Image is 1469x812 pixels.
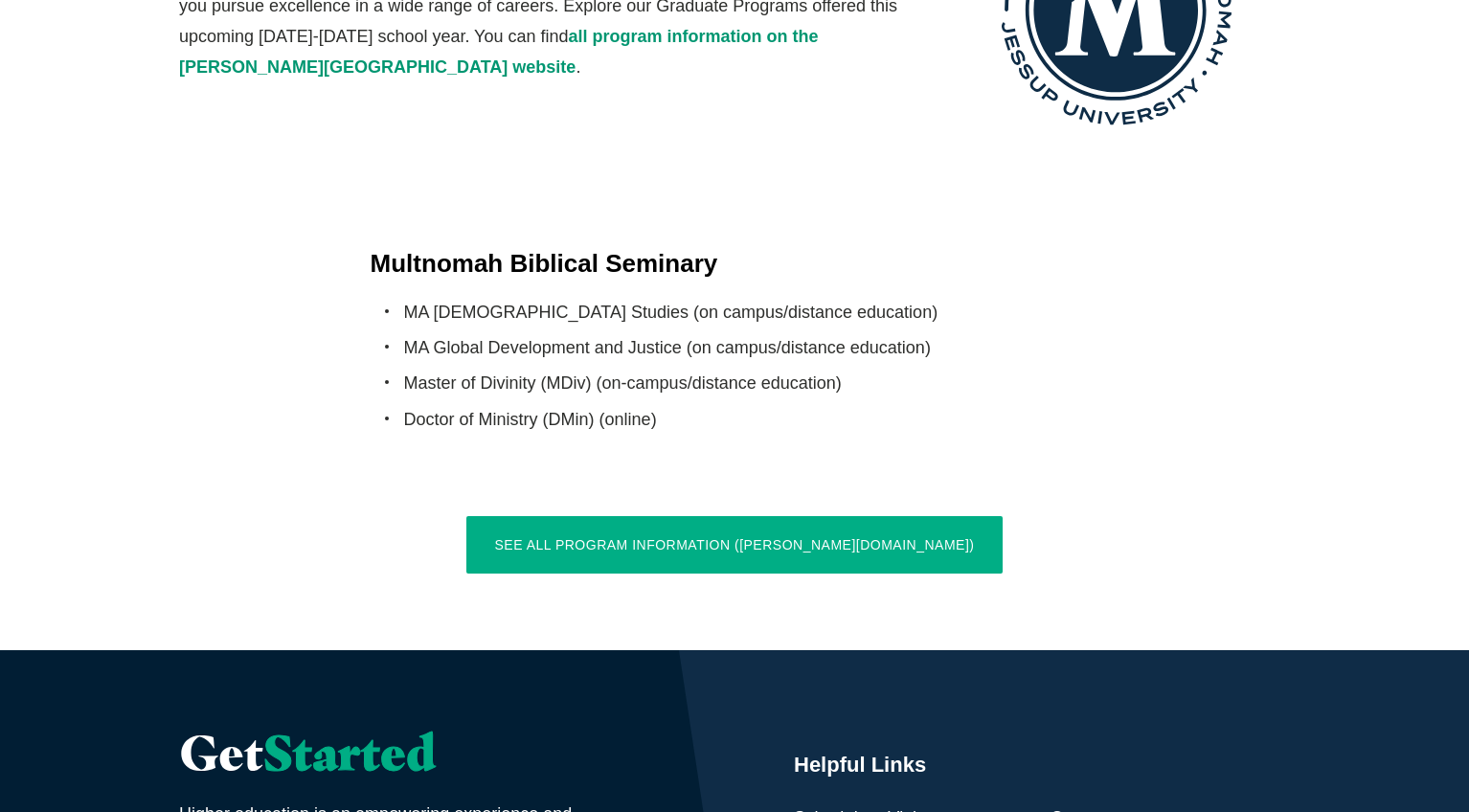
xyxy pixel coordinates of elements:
[179,727,641,779] h2: Get
[466,516,1004,574] a: See All Program Information ([PERSON_NAME][DOMAIN_NAME])
[404,297,1099,327] li: MA [DEMOGRAPHIC_DATA] Studies (on campus/distance education)
[404,368,1099,398] li: Master of Divinity (MDiv) (on-campus/distance education)
[263,723,436,782] span: Started
[371,246,1099,281] h4: Multnomah Biblical Seminary
[404,404,1099,435] li: Doctor of Ministry (DMin) (online)
[404,332,1099,363] li: MA Global Development and Justice (on campus/distance education)
[794,751,1290,779] h5: Helpful Links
